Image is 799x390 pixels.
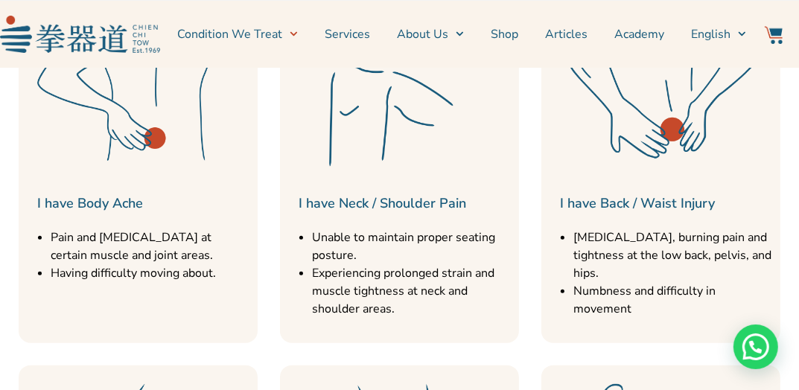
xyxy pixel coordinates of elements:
[168,16,747,53] nav: Menu
[560,194,715,212] a: I have Back / Waist Injury
[37,194,143,212] a: I have Body Ache
[51,264,250,282] li: Having difficulty moving about.
[491,16,518,53] a: Shop
[312,264,512,318] li: Experiencing prolonged strain and muscle tightness at neck and shoulder areas.
[573,228,773,282] li: [MEDICAL_DATA], burning pain and tightness at the low back, pelvis, and hips.
[545,16,588,53] a: Articles
[733,325,778,369] div: Need help? WhatsApp contact
[614,16,664,53] a: Academy
[397,16,464,53] a: About Us
[312,228,512,264] li: Unable to maintain proper seating posture.
[51,228,250,264] li: Pain and [MEDICAL_DATA] at certain muscle and joint areas.
[691,25,730,43] span: English
[691,16,746,53] a: Switch to English
[299,194,466,212] a: I have Neck / Shoulder Pain
[177,16,298,53] a: Condition We Treat
[573,282,773,318] li: Numbness and difficulty in movement
[325,16,370,53] a: Services
[765,26,783,44] img: Website Icon-03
